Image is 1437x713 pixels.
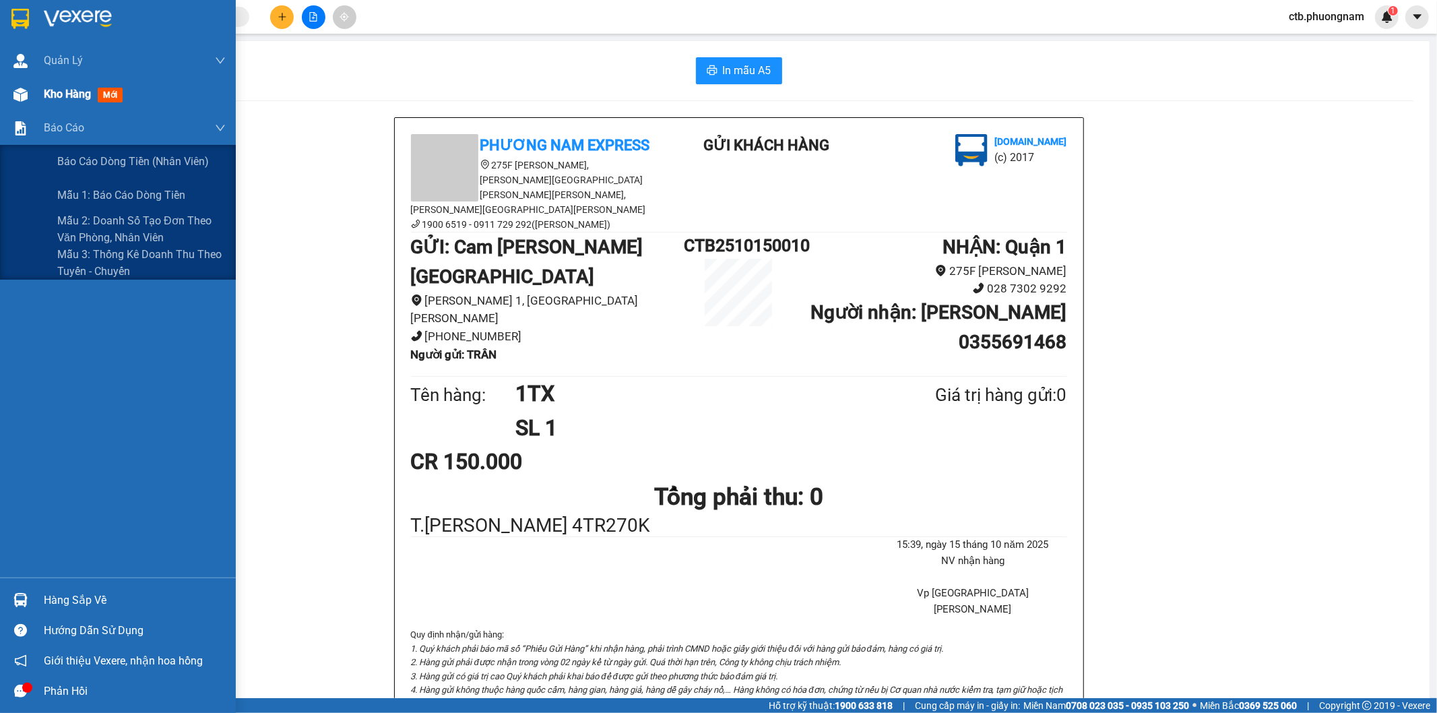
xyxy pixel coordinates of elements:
span: Giới thiệu Vexere, nhận hoa hồng [44,652,203,669]
button: aim [333,5,356,29]
b: [DOMAIN_NAME] [994,136,1066,147]
button: plus [270,5,294,29]
span: Mẫu 3: Thống kê doanh thu theo tuyến - chuyến [57,246,226,280]
li: (c) 2017 [994,149,1066,166]
b: Người nhận : [PERSON_NAME] 0355691468 [810,301,1066,353]
div: Phản hồi [44,681,226,702]
div: Hướng dẫn sử dụng [44,621,226,641]
b: NHẬN : Quận 1 [943,236,1066,258]
img: warehouse-icon [13,593,28,607]
li: [PERSON_NAME] 1, [GEOGRAPHIC_DATA][PERSON_NAME] [411,292,684,328]
i: 2. Hàng gửi phải được nhận trong vòng 02 ngày kể từ ngày gửi. Quá thời hạn trên, Công ty không ch... [411,657,841,667]
img: warehouse-icon [13,88,28,102]
span: caret-down [1411,11,1424,23]
div: Giá trị hàng gửi: 0 [870,381,1066,409]
span: ⚪️ [1192,703,1196,708]
span: Hỗ trợ kỹ thuật: [769,698,893,713]
span: phone [411,330,422,342]
b: GỬI : Cam [PERSON_NAME][GEOGRAPHIC_DATA] [411,236,643,288]
span: In mẫu A5 [723,62,771,79]
li: Vp [GEOGRAPHIC_DATA][PERSON_NAME] [879,586,1066,617]
div: T.[PERSON_NAME] 4TR270K [411,516,1067,536]
li: 275F [PERSON_NAME], [PERSON_NAME][GEOGRAPHIC_DATA][PERSON_NAME][PERSON_NAME], [PERSON_NAME][GEOGR... [411,158,653,217]
i: 4. Hàng gửi không thuộc hàng quốc cấm, hàng gian, hàng giả, hàng dễ gây cháy nổ,… Hàng không có h... [411,685,1063,708]
i: 1. Quý khách phải báo mã số “Phiếu Gửi Hàng” khi nhận hàng, phải trình CMND hoặc giấy giới thiệu ... [411,644,943,654]
span: aim [340,12,349,22]
span: Kho hàng [44,88,91,100]
div: Hàng sắp về [44,590,226,611]
img: solution-icon [13,121,28,135]
span: mới [98,88,123,102]
strong: 0369 525 060 [1239,700,1297,711]
span: printer [707,65,717,77]
span: copyright [1362,701,1372,710]
li: (c) 2017 [113,64,185,81]
span: environment [411,294,422,306]
span: phone [973,282,984,294]
strong: 0708 023 035 - 0935 103 250 [1066,700,1189,711]
span: Mẫu 2: Doanh số tạo đơn theo Văn phòng, nhân viên [57,212,226,246]
span: down [215,55,226,66]
span: Quản Lý [44,52,83,69]
b: Người gửi : TRÂN [411,348,497,361]
button: printerIn mẫu A5 [696,57,782,84]
span: 1 [1391,6,1395,15]
strong: 1900 633 818 [835,700,893,711]
b: [DOMAIN_NAME] [113,51,185,62]
h1: CTB2510150010 [684,232,793,259]
span: environment [935,265,947,276]
span: Mẫu 1: Báo cáo dòng tiền [57,187,185,204]
li: [PHONE_NUMBER] [411,328,684,346]
li: NV nhận hàng [879,553,1066,569]
b: Phương Nam Express [480,137,650,154]
span: message [14,685,27,697]
b: Gửi khách hàng [703,137,829,154]
div: CR 150.000 [411,445,627,478]
img: warehouse-icon [13,54,28,68]
button: file-add [302,5,325,29]
span: question-circle [14,624,27,637]
h1: SL 1 [515,411,870,445]
span: Miền Bắc [1200,698,1297,713]
div: Tên hàng: [411,381,516,409]
span: down [215,123,226,133]
span: ctb.phuongnam [1278,8,1375,25]
button: caret-down [1405,5,1429,29]
span: Báo cáo [44,119,84,136]
span: environment [480,160,490,169]
span: Miền Nam [1023,698,1189,713]
img: logo-vxr [11,9,29,29]
span: | [1307,698,1309,713]
sup: 1 [1388,6,1398,15]
b: Phương Nam Express [17,87,74,174]
span: plus [278,12,287,22]
h1: Tổng phải thu: 0 [411,478,1067,516]
h1: 1TX [515,377,870,410]
li: 028 7302 9292 [794,280,1067,298]
span: notification [14,654,27,667]
span: | [903,698,905,713]
img: icon-new-feature [1381,11,1393,23]
b: Gửi khách hàng [83,20,133,83]
span: file-add [309,12,318,22]
li: 1900 6519 - 0911 729 292([PERSON_NAME]) [411,217,653,232]
img: logo.jpg [955,134,988,166]
span: Báo cáo dòng tiền (nhân viên) [57,153,209,170]
li: 275F [PERSON_NAME] [794,262,1067,280]
span: Cung cấp máy in - giấy in: [915,698,1020,713]
i: 3. Hàng gửi có giá trị cao Quý khách phải khai báo để được gửi theo phương thức bảo đảm giá trị. [411,671,778,681]
span: phone [411,219,420,228]
img: logo.jpg [146,17,179,49]
li: 15:39, ngày 15 tháng 10 năm 2025 [879,537,1066,553]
